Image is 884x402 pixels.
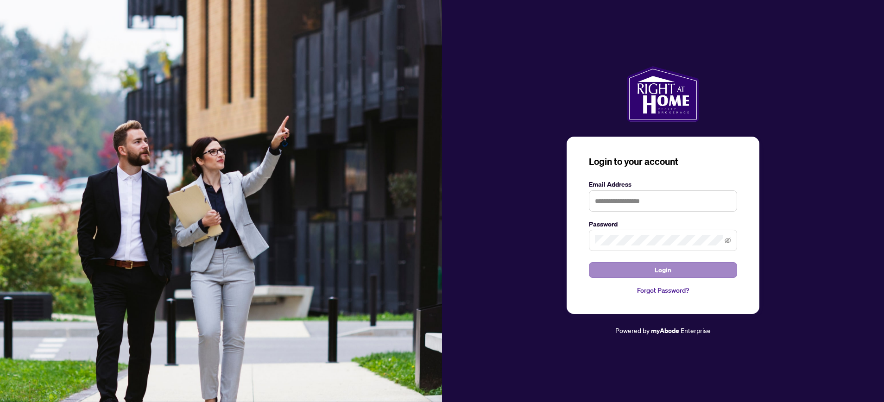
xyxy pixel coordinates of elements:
h3: Login to your account [589,155,737,168]
span: Enterprise [681,326,711,334]
label: Password [589,219,737,229]
a: Forgot Password? [589,285,737,295]
label: Email Address [589,179,737,189]
span: Login [655,263,671,277]
span: Powered by [615,326,650,334]
span: eye-invisible [725,237,731,244]
button: Login [589,262,737,278]
img: ma-logo [627,66,699,122]
a: myAbode [651,326,679,336]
